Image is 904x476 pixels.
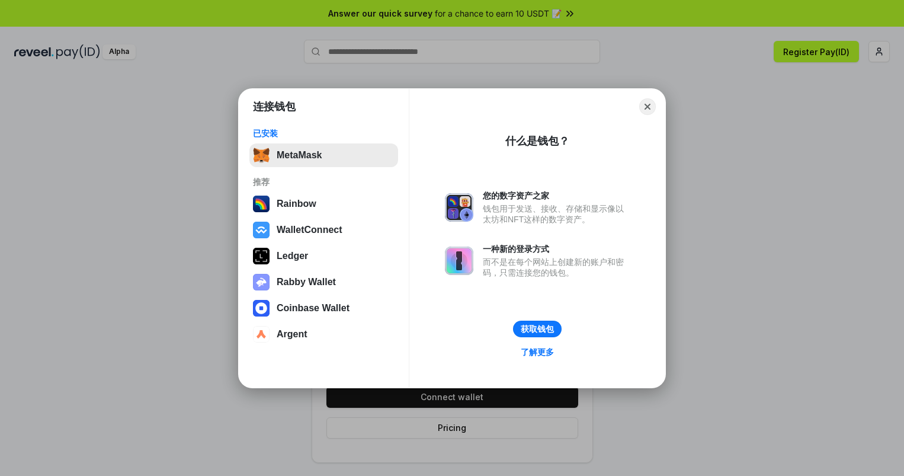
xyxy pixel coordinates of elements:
h1: 连接钱包 [253,100,296,114]
button: Rainbow [249,192,398,216]
div: 而不是在每个网站上创建新的账户和密码，只需连接您的钱包。 [483,257,630,278]
a: 了解更多 [514,344,561,360]
img: svg+xml,%3Csvg%20fill%3D%22none%22%20height%3D%2233%22%20viewBox%3D%220%200%2035%2033%22%20width%... [253,147,270,164]
button: Rabby Wallet [249,270,398,294]
button: Close [639,98,656,115]
div: 一种新的登录方式 [483,244,630,254]
div: Rainbow [277,199,316,209]
img: svg+xml,%3Csvg%20width%3D%2228%22%20height%3D%2228%22%20viewBox%3D%220%200%2028%2028%22%20fill%3D... [253,300,270,317]
button: Argent [249,322,398,346]
img: svg+xml,%3Csvg%20width%3D%2228%22%20height%3D%2228%22%20viewBox%3D%220%200%2028%2028%22%20fill%3D... [253,326,270,343]
div: Argent [277,329,307,340]
img: svg+xml,%3Csvg%20width%3D%2228%22%20height%3D%2228%22%20viewBox%3D%220%200%2028%2028%22%20fill%3D... [253,222,270,238]
div: 了解更多 [521,347,554,357]
img: svg+xml,%3Csvg%20xmlns%3D%22http%3A%2F%2Fwww.w3.org%2F2000%2Fsvg%22%20fill%3D%22none%22%20viewBox... [445,193,473,222]
div: Rabby Wallet [277,277,336,287]
button: WalletConnect [249,218,398,242]
button: MetaMask [249,143,398,167]
div: WalletConnect [277,225,342,235]
div: 已安装 [253,128,395,139]
div: 获取钱包 [521,324,554,334]
img: svg+xml,%3Csvg%20xmlns%3D%22http%3A%2F%2Fwww.w3.org%2F2000%2Fsvg%22%20fill%3D%22none%22%20viewBox... [253,274,270,290]
button: 获取钱包 [513,321,562,337]
button: Ledger [249,244,398,268]
div: 推荐 [253,177,395,187]
div: Ledger [277,251,308,261]
img: svg+xml,%3Csvg%20xmlns%3D%22http%3A%2F%2Fwww.w3.org%2F2000%2Fsvg%22%20width%3D%2228%22%20height%3... [253,248,270,264]
div: 您的数字资产之家 [483,190,630,201]
img: svg+xml,%3Csvg%20xmlns%3D%22http%3A%2F%2Fwww.w3.org%2F2000%2Fsvg%22%20fill%3D%22none%22%20viewBox... [445,247,473,275]
button: Coinbase Wallet [249,296,398,320]
div: 什么是钱包？ [505,134,569,148]
div: 钱包用于发送、接收、存储和显示像以太坊和NFT这样的数字资产。 [483,203,630,225]
div: Coinbase Wallet [277,303,350,314]
div: MetaMask [277,150,322,161]
img: svg+xml,%3Csvg%20width%3D%22120%22%20height%3D%22120%22%20viewBox%3D%220%200%20120%20120%22%20fil... [253,196,270,212]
